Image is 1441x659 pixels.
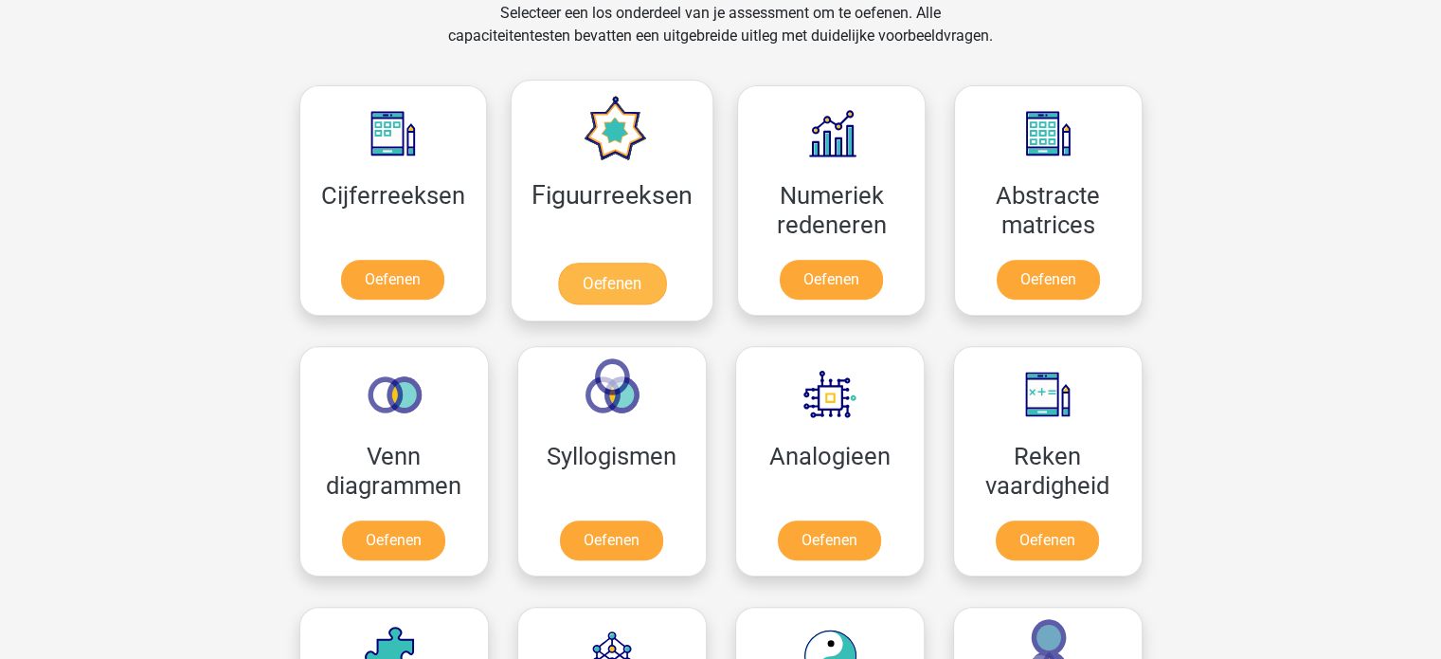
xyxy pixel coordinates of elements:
a: Oefenen [778,521,881,560]
a: Oefenen [341,260,444,300]
a: Oefenen [996,521,1099,560]
div: Selecteer een los onderdeel van je assessment om te oefenen. Alle capaciteitentesten bevatten een... [430,2,1011,70]
a: Oefenen [560,521,663,560]
a: Oefenen [780,260,883,300]
a: Oefenen [997,260,1100,300]
a: Oefenen [558,263,666,304]
a: Oefenen [342,521,445,560]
